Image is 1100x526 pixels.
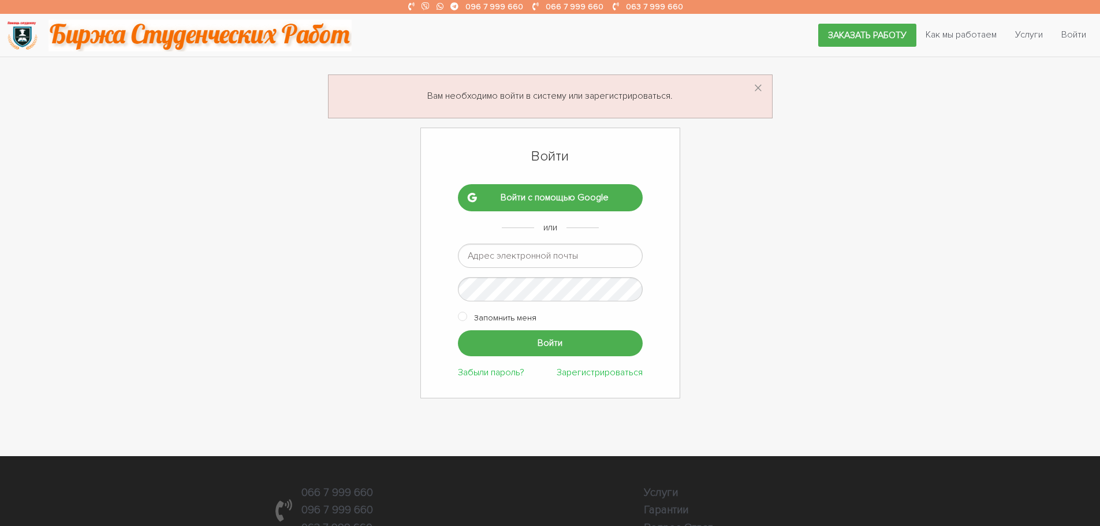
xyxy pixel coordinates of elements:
a: Войти с помощью Google [458,184,643,211]
img: motto-2ce64da2796df845c65ce8f9480b9c9d679903764b3ca6da4b6de107518df0fe.gif [49,20,352,51]
span: или [543,222,557,233]
p: Вам необходимо войти в систему или зарегистрироваться. [342,89,758,104]
a: Забыли пароль? [458,367,524,378]
img: logo-135dea9cf721667cc4ddb0c1795e3ba8b7f362e3d0c04e2cc90b931989920324.png [6,20,38,51]
a: 063 7 999 660 [626,2,683,12]
a: 096 7 999 660 [301,503,373,517]
a: Зарегистрироваться [557,367,643,378]
input: Адрес электронной почты [458,244,643,268]
a: Войти [1052,24,1095,46]
span: Войти с помощью Google [476,193,633,203]
button: Dismiss alert [754,80,763,98]
a: 066 7 999 660 [546,2,603,12]
h1: Войти [458,147,643,166]
a: Как мы работаем [916,24,1006,46]
a: 066 7 999 660 [301,486,373,499]
input: Войти [458,330,643,356]
a: Услуги [1006,24,1052,46]
a: Заказать работу [818,24,916,47]
span: × [754,77,763,100]
label: Запомнить меня [474,311,536,325]
a: Гарантии [644,503,688,517]
a: Услуги [644,486,678,499]
a: 096 7 999 660 [465,2,523,12]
